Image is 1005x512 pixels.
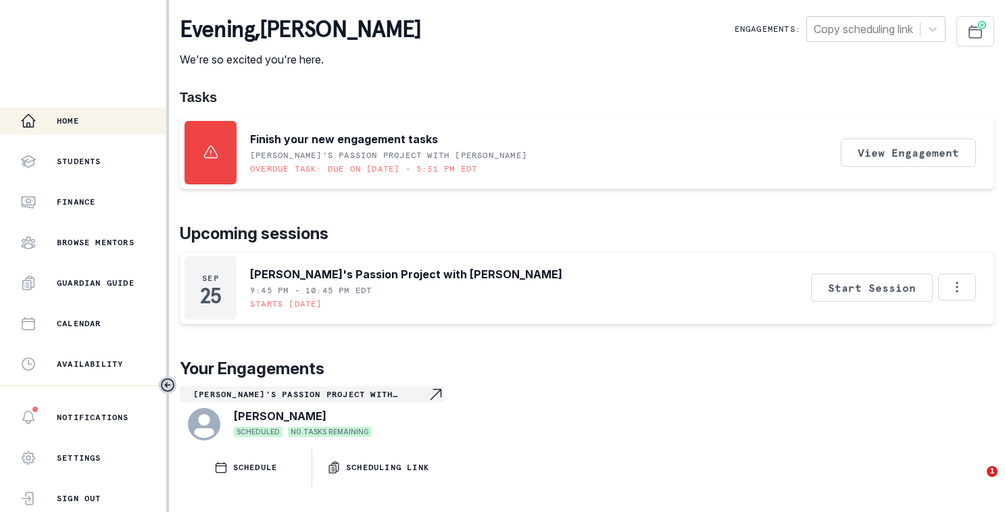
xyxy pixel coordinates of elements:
button: Toggle sidebar [159,376,176,394]
p: Scheduling Link [346,462,429,473]
a: [PERSON_NAME]'s Passion Project with [PERSON_NAME]Navigate to engagement page[PERSON_NAME]SCHEDUL... [180,386,444,443]
p: Engagements: [735,24,801,34]
p: We're so excited you're here. [180,51,420,68]
p: Overdue task: Due on [DATE] • 5:31 PM EDT [250,163,477,174]
p: Finance [57,197,95,207]
h1: Tasks [180,89,994,105]
p: SCHEDULE [233,462,278,473]
p: Availability [57,359,123,369]
p: Browse Mentors [57,237,134,248]
p: [PERSON_NAME]'s Passion Project with [PERSON_NAME] [250,150,527,161]
button: SCHEDULE [180,449,312,486]
span: SCHEDULED [234,427,283,437]
p: Calendar [57,318,101,329]
button: Start Session [811,274,933,302]
span: NO TASKS REMAINING [288,427,372,437]
p: [PERSON_NAME] [234,408,326,424]
button: Schedule Sessions [956,16,994,47]
p: 25 [200,289,220,303]
span: 1 [987,466,998,477]
p: 9:45 PM - 10:45 PM EDT [250,285,372,296]
button: Options [938,274,976,301]
svg: Navigate to engagement page [428,386,444,403]
svg: avatar [188,408,220,440]
button: View Engagement [841,138,976,167]
p: Finish your new engagement tasks [250,131,438,147]
p: Your Engagements [180,357,994,381]
p: Sep [202,273,219,284]
p: Students [57,156,101,167]
p: [PERSON_NAME]'s Passion Project with [PERSON_NAME] [250,266,562,282]
p: Home [57,116,79,126]
p: Starts [DATE] [250,299,322,309]
p: evening , [PERSON_NAME] [180,16,420,43]
p: Guardian Guide [57,278,134,288]
p: Notifications [57,412,129,423]
iframe: Intercom live chat [959,466,991,498]
button: Scheduling Link [312,449,444,486]
p: Upcoming sessions [180,222,994,246]
p: Settings [57,453,101,463]
p: [PERSON_NAME]'s Passion Project with [PERSON_NAME] [193,389,428,400]
p: Sign Out [57,493,101,504]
